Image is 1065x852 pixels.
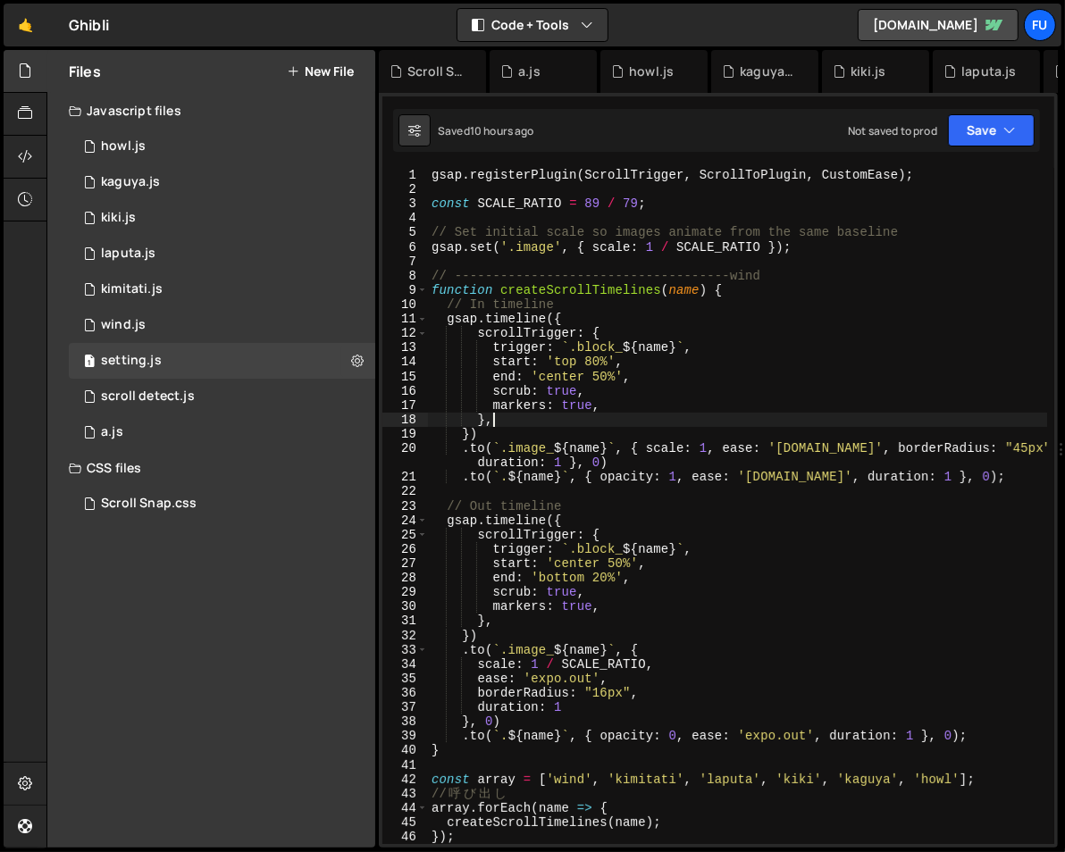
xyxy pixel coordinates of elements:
div: wind.js [101,317,146,333]
div: 4 [382,211,428,225]
div: 28 [382,571,428,585]
button: Save [948,114,1035,146]
div: 21 [382,470,428,484]
button: Code + Tools [457,9,608,41]
div: 42 [382,773,428,787]
div: kiki.js [101,210,136,226]
div: 27 [382,556,428,571]
div: 10 hours ago [470,123,534,138]
div: 5 [382,225,428,239]
div: 7 [382,255,428,269]
div: laputa.js [101,246,155,262]
div: 1 [382,168,428,182]
div: 15 [382,370,428,384]
a: [DOMAIN_NAME] [858,9,1019,41]
div: kaguya.js [101,174,160,190]
div: 45 [382,815,428,830]
div: 12 [382,326,428,340]
div: setting.js [101,353,162,369]
div: 36 [382,686,428,700]
a: Fu [1024,9,1056,41]
div: CSS files [47,450,375,486]
div: 17069/47065.js [69,414,375,450]
div: 3 [382,196,428,211]
div: 25 [382,528,428,542]
div: 17069/47032.js [69,343,375,379]
div: 2 [382,182,428,196]
div: 18 [382,413,428,427]
div: 38 [382,714,428,729]
div: 30 [382,599,428,614]
div: kimitati.js [101,281,163,297]
div: scroll detect.js [101,388,195,405]
div: 14 [382,355,428,369]
div: kaguya.js [740,63,797,80]
div: 17 [382,398,428,413]
div: 6 [382,240,428,255]
div: 37 [382,700,428,714]
div: Saved [438,123,534,138]
div: 39 [382,729,428,743]
div: 17069/47026.js [69,307,375,343]
div: 17069/47029.js [69,129,375,164]
div: 22 [382,484,428,498]
div: a.js [101,424,123,440]
div: howl.js [629,63,674,80]
div: 46 [382,830,428,844]
div: 17069/46980.css [69,486,375,522]
div: 26 [382,542,428,556]
div: 19 [382,427,428,441]
h2: Files [69,62,101,81]
div: Scroll Snap.css [101,496,197,512]
div: Not saved to prod [848,123,937,138]
div: a.js [518,63,541,80]
div: 40 [382,743,428,757]
div: 13 [382,340,428,355]
div: Scroll Snap.css [407,63,465,80]
div: 17069/47031.js [69,200,375,236]
div: 17069/47028.js [69,236,375,271]
div: howl.js [101,138,146,155]
div: 17069/47023.js [69,379,375,414]
div: kiki.js [851,63,885,80]
div: 20 [382,441,428,470]
span: 1 [84,355,95,370]
div: 29 [382,585,428,599]
div: 16 [382,384,428,398]
div: 34 [382,657,428,672]
div: 11 [382,312,428,326]
button: New File [287,64,354,79]
div: 43 [382,787,428,801]
div: 23 [382,499,428,514]
div: 9 [382,283,428,297]
div: 32 [382,629,428,643]
div: 17069/46978.js [69,271,375,307]
div: 8 [382,269,428,283]
div: laputa.js [961,63,1016,80]
div: 35 [382,672,428,686]
div: Ghibli [69,14,109,36]
div: 10 [382,297,428,312]
div: 41 [382,758,428,773]
div: 31 [382,614,428,628]
a: 🤙 [4,4,47,46]
div: 33 [382,643,428,657]
div: 44 [382,801,428,815]
div: 24 [382,514,428,528]
div: Javascript files [47,93,375,129]
div: 17069/47030.js [69,164,375,200]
